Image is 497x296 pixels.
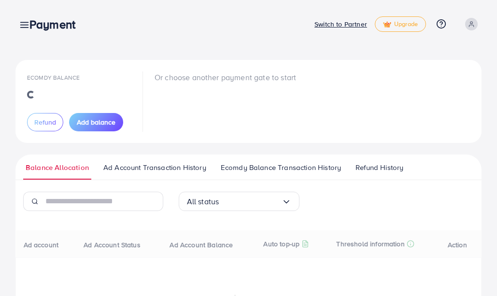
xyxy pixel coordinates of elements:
[27,113,63,131] button: Refund
[155,71,296,83] p: Or choose another payment gate to start
[29,17,83,31] h3: Payment
[221,162,341,173] span: Ecomdy Balance Transaction History
[34,117,56,127] span: Refund
[355,162,403,173] span: Refund History
[103,162,206,173] span: Ad Account Transaction History
[383,21,391,28] img: tick
[27,73,80,82] span: Ecomdy Balance
[314,18,367,30] p: Switch to Partner
[26,162,89,173] span: Balance Allocation
[383,21,418,28] span: Upgrade
[179,192,299,211] div: Search for option
[77,117,115,127] span: Add balance
[219,194,281,209] input: Search for option
[69,113,123,131] button: Add balance
[375,16,426,32] a: tickUpgrade
[187,194,219,209] span: All status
